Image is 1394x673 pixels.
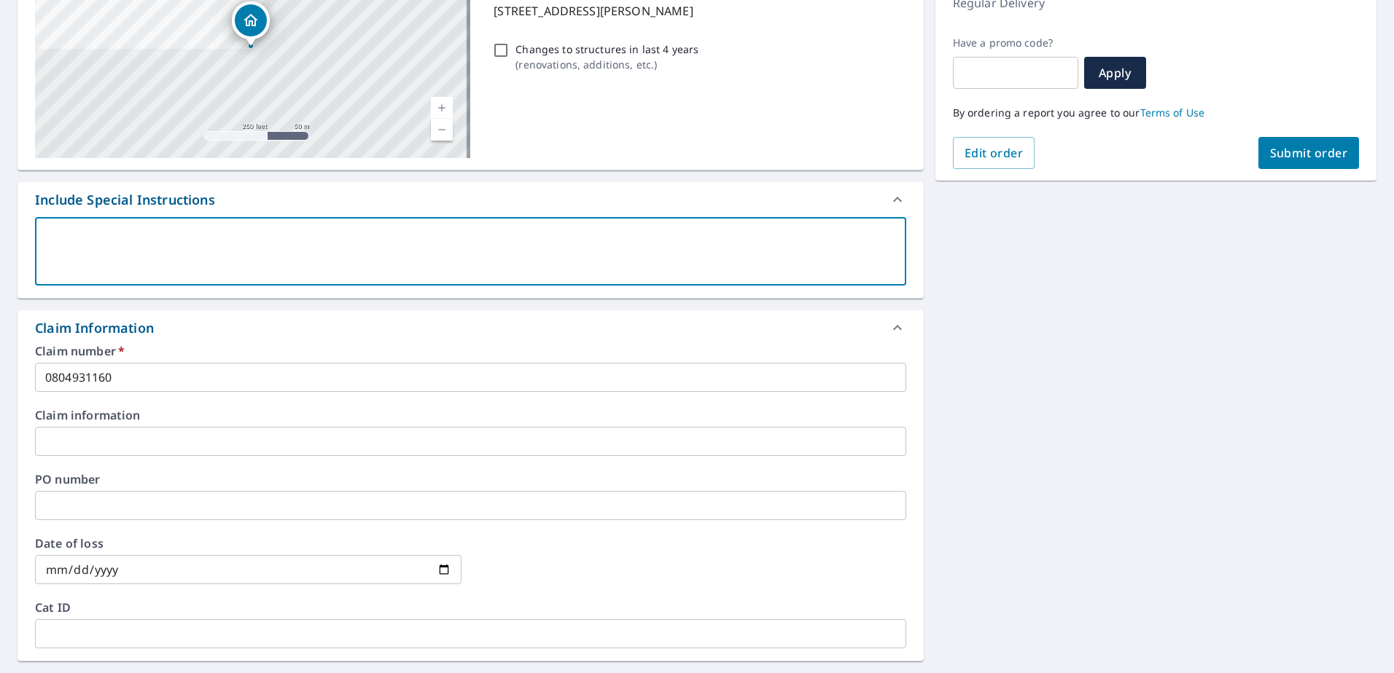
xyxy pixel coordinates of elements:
span: Edit order [965,145,1024,161]
label: Claim number [35,345,906,357]
a: Terms of Use [1140,106,1205,119]
p: ( renovations, additions, etc. ) [515,57,698,72]
button: Apply [1084,57,1146,89]
label: Cat ID [35,602,906,613]
a: Current Level 17, Zoom In [431,97,453,119]
label: Date of loss [35,538,462,549]
div: Dropped pin, building 1, Residential property, 28 Dawson St GLOCESTER, RI 02814 [232,1,270,47]
span: Apply [1096,65,1134,81]
div: Claim Information [17,310,924,345]
a: Current Level 17, Zoom Out [431,119,453,141]
span: Submit order [1270,145,1348,161]
button: Edit order [953,137,1035,169]
label: Have a promo code? [953,36,1078,50]
button: Submit order [1258,137,1360,169]
div: Claim Information [35,318,154,338]
p: [STREET_ADDRESS][PERSON_NAME] [494,2,900,20]
p: Changes to structures in last 4 years [515,42,698,57]
label: Claim information [35,409,906,421]
div: Include Special Instructions [17,182,924,217]
label: PO number [35,473,906,485]
p: By ordering a report you agree to our [953,106,1359,119]
div: Include Special Instructions [35,190,215,210]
